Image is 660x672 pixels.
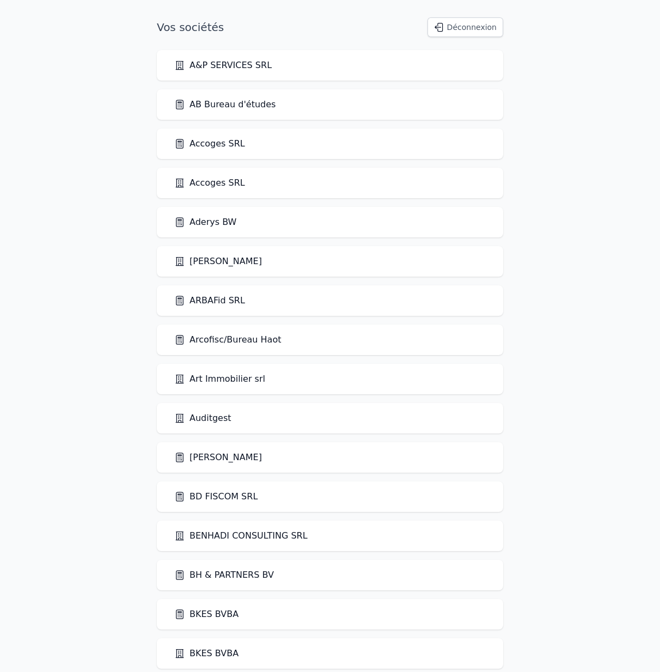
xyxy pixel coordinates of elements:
[174,98,276,111] a: AB Bureau d'études
[174,412,231,425] a: Auditgest
[174,59,272,72] a: A&P SERVICES SRL
[174,451,262,464] a: [PERSON_NAME]
[174,490,258,503] a: BD FISCOM SRL
[174,372,265,386] a: Art Immobilier srl
[174,608,239,621] a: BKES BVBA
[174,647,239,660] a: BKES BVBA
[174,569,274,582] a: BH & PARTNERS BV
[174,255,262,268] a: [PERSON_NAME]
[174,216,236,229] a: Aderys BW
[427,17,503,37] button: Déconnexion
[174,529,308,542] a: BENHADI CONSULTING SRL
[174,137,245,150] a: Accoges SRL
[174,294,245,307] a: ARBAFid SRL
[174,176,245,190] a: Accoges SRL
[174,333,281,346] a: Arcofisc/Bureau Haot
[157,20,224,35] h1: Vos sociétés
